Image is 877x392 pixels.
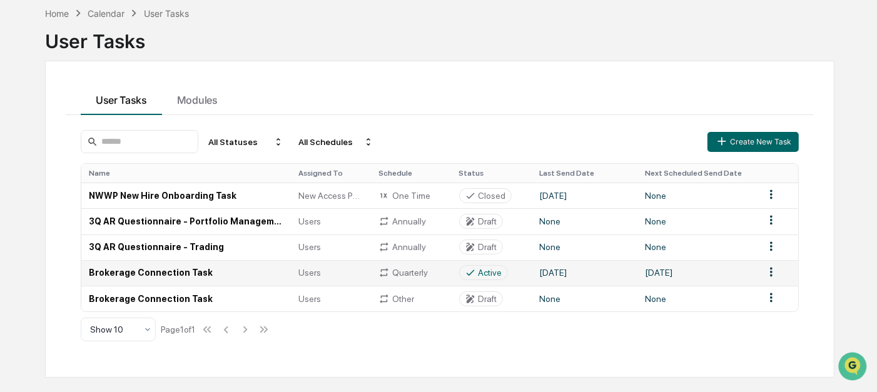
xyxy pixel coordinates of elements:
th: Name [81,164,291,183]
div: Home [45,8,69,19]
a: 🔎Data Lookup [8,241,84,263]
th: Last Send Date [532,164,638,183]
td: None [532,234,638,260]
th: Schedule [371,164,451,183]
td: [DATE] [532,260,638,286]
td: Brokerage Connection Task [81,260,291,286]
img: Jack Rasmussen [13,158,33,178]
img: 8933085812038_c878075ebb4cc5468115_72.jpg [26,96,49,118]
button: Modules [162,81,233,115]
td: Brokerage Connection Task [81,286,291,311]
td: [DATE] [637,260,756,286]
button: Start new chat [213,99,228,114]
img: 1746055101610-c473b297-6a78-478c-a979-82029cc54cd1 [25,171,35,181]
div: Closed [479,191,506,201]
span: Users [298,294,321,304]
a: 🗄️Attestations [86,217,160,239]
div: Draft [479,242,497,252]
th: Status [452,164,532,183]
div: Start new chat [56,96,205,108]
button: See all [194,136,228,151]
td: None [637,286,756,311]
th: Assigned To [291,164,371,183]
td: NWWP New Hire Onboarding Task [81,183,291,208]
div: All Statuses [203,132,288,152]
div: 🗄️ [91,223,101,233]
div: One Time [378,190,444,201]
span: • [104,170,108,180]
span: Users [298,216,321,226]
div: Quarterly [378,267,444,278]
div: Draft [479,294,497,304]
img: 1746055101610-c473b297-6a78-478c-a979-82029cc54cd1 [13,96,35,118]
td: [DATE] [532,183,638,208]
div: Past conversations [13,139,84,149]
span: Users [298,268,321,278]
td: None [637,183,756,208]
a: Powered byPylon [88,275,151,285]
div: 🖐️ [13,223,23,233]
span: [PERSON_NAME] [39,170,101,180]
div: User Tasks [144,8,189,19]
span: Data Lookup [25,246,79,258]
div: Draft [479,216,497,226]
td: 3Q AR Questionnaire - Portfolio Management [81,208,291,234]
button: Create New Task [707,132,799,152]
span: New Access People [298,191,363,201]
div: We're available if you need us! [56,108,172,118]
div: User Tasks [45,20,834,53]
th: Next Scheduled Send Date [637,164,756,183]
span: [DATE] [111,170,136,180]
p: How can we help? [13,26,228,46]
a: 🖐️Preclearance [8,217,86,239]
div: Annually [378,216,444,227]
td: None [637,234,756,260]
span: Preclearance [25,222,81,234]
div: All Schedules [293,132,378,152]
td: None [532,208,638,234]
div: Active [479,268,502,278]
div: Annually [378,241,444,253]
div: Other [378,293,444,304]
span: Pylon [124,276,151,285]
td: 3Q AR Questionnaire - Trading [81,234,291,260]
div: 🔎 [13,247,23,257]
div: Page 1 of 1 [161,324,195,334]
td: None [637,208,756,234]
td: None [532,286,638,311]
span: Users [298,242,321,252]
div: Calendar [88,8,124,19]
iframe: Open customer support [837,351,871,384]
button: User Tasks [81,81,162,115]
span: Attestations [103,222,155,234]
